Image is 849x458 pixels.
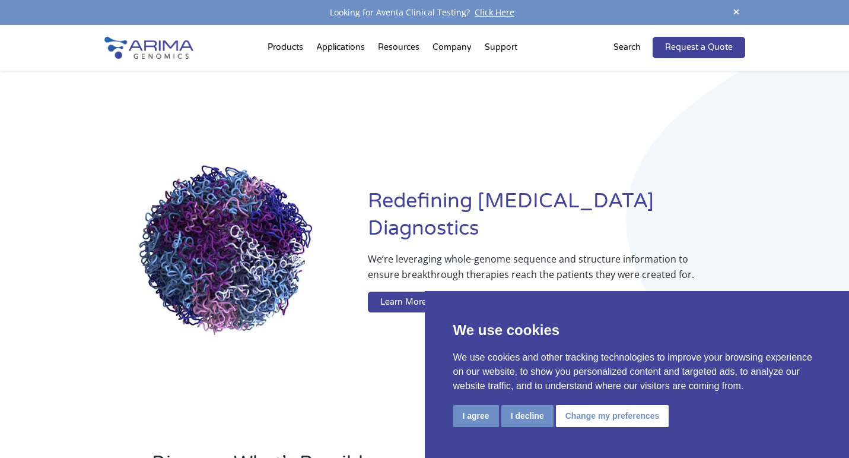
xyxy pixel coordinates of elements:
[613,40,641,55] p: Search
[653,37,745,58] a: Request a Quote
[368,188,745,251] h1: Redefining [MEDICAL_DATA] Diagnostics
[368,292,439,313] a: Learn More
[453,320,821,341] p: We use cookies
[453,350,821,393] p: We use cookies and other tracking technologies to improve your browsing experience on our website...
[453,405,499,427] button: I agree
[556,405,669,427] button: Change my preferences
[501,405,554,427] button: I decline
[470,7,519,18] a: Click Here
[104,37,193,59] img: Arima-Genomics-logo
[104,5,745,20] div: Looking for Aventa Clinical Testing?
